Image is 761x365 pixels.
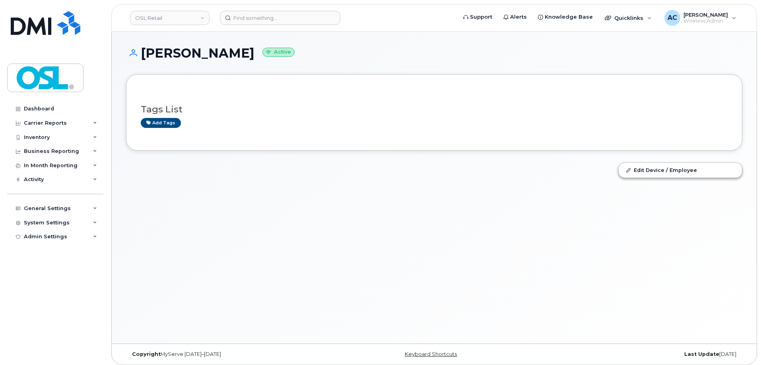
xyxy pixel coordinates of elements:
[537,351,742,357] div: [DATE]
[126,351,332,357] div: MyServe [DATE]–[DATE]
[619,163,742,177] a: Edit Device / Employee
[141,104,728,114] h3: Tags List
[126,46,742,60] h1: [PERSON_NAME]
[132,351,161,357] strong: Copyright
[262,48,295,57] small: Active
[684,351,719,357] strong: Last Update
[405,351,457,357] a: Keyboard Shortcuts
[141,118,181,128] a: Add tags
